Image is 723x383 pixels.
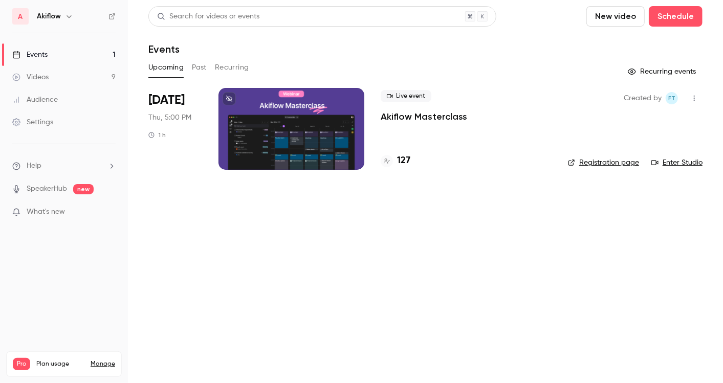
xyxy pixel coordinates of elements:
div: Audience [12,95,58,105]
span: Pro [13,358,30,370]
div: Sep 18 Thu, 5:00 PM (Europe/Madrid) [148,88,202,170]
span: FT [668,92,675,104]
span: What's new [27,207,65,217]
span: Help [27,161,41,171]
a: Akiflow Masterclass [381,110,467,123]
span: Thu, 5:00 PM [148,112,191,123]
h4: 127 [397,154,410,168]
a: Manage [91,360,115,368]
div: Events [12,50,48,60]
h6: Akiflow [37,11,61,21]
a: 127 [381,154,410,168]
button: New video [586,6,645,27]
span: [DATE] [148,92,185,108]
button: Past [192,59,207,76]
div: Search for videos or events [157,11,259,22]
a: SpeakerHub [27,184,67,194]
a: Enter Studio [651,157,703,168]
button: Recurring [215,59,249,76]
span: A [18,11,23,22]
div: 1 h [148,131,166,139]
button: Schedule [649,6,703,27]
button: Upcoming [148,59,184,76]
iframe: Noticeable Trigger [103,208,116,217]
div: Videos [12,72,49,82]
div: Settings [12,117,53,127]
span: Francesco Tai Bernardelli [666,92,678,104]
span: Plan usage [36,360,84,368]
span: Live event [381,90,431,102]
button: Recurring events [623,63,703,80]
a: Registration page [568,157,639,168]
h1: Events [148,43,180,55]
span: new [73,184,94,194]
span: Created by [624,92,662,104]
li: help-dropdown-opener [12,161,116,171]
